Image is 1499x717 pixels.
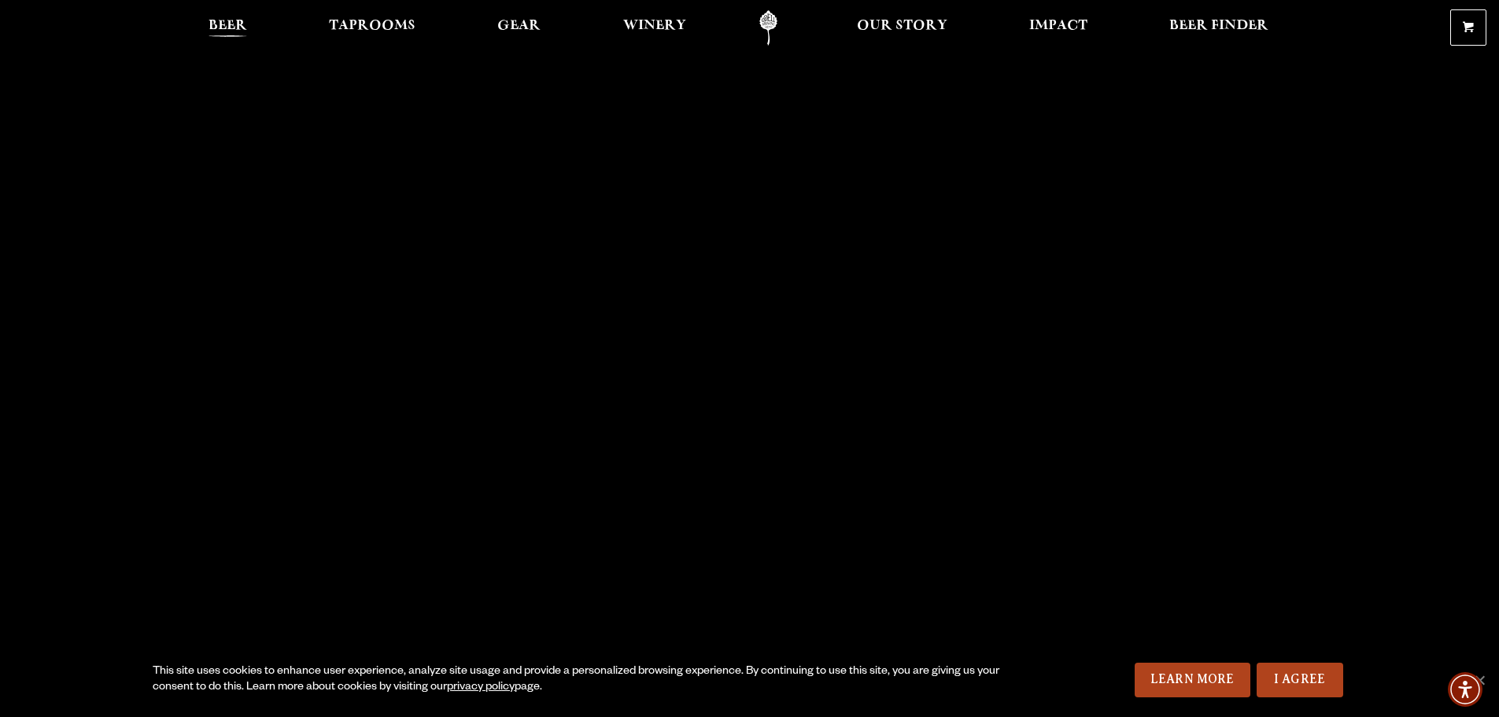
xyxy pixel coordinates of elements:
span: Impact [1029,20,1087,32]
span: Gear [497,20,541,32]
a: Winery [613,10,696,46]
a: Taprooms [319,10,426,46]
span: Taprooms [329,20,415,32]
span: Winery [623,20,686,32]
a: Odell Home [739,10,798,46]
a: privacy policy [447,682,515,694]
a: Beer [198,10,257,46]
span: Beer [209,20,247,32]
a: I Agree [1257,663,1343,697]
a: Gear [487,10,551,46]
a: Beer Finder [1159,10,1279,46]
a: Our Story [847,10,958,46]
div: Accessibility Menu [1448,672,1482,707]
a: Impact [1019,10,1098,46]
div: This site uses cookies to enhance user experience, analyze site usage and provide a personalized ... [153,664,1005,696]
span: Beer Finder [1169,20,1268,32]
span: Our Story [857,20,947,32]
a: Learn More [1135,663,1250,697]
